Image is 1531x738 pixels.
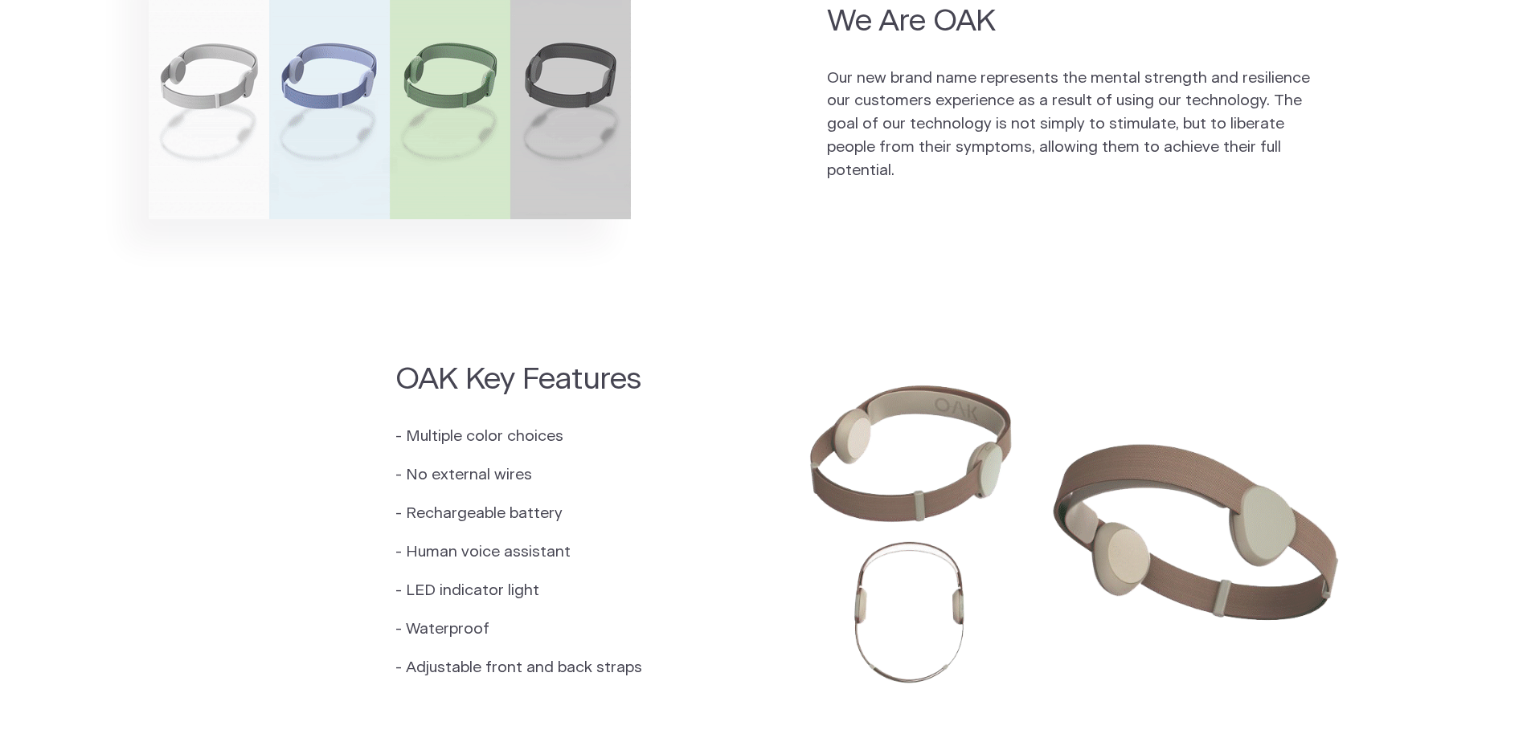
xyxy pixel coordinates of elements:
p: - Multiple color choices [395,426,642,449]
p: - LED indicator light [395,580,642,603]
p: - Rechargeable battery [395,503,642,526]
h2: OAK Key Features [395,359,642,400]
p: Our new brand name represents the mental strength and resilience our customers experience as a re... [827,67,1320,183]
p: - Human voice assistant [395,541,642,565]
p: - No external wires [395,464,642,487]
h2: We Are OAK [827,1,1320,42]
p: - Waterproof [395,618,642,642]
p: - Adjustable front and back straps [395,657,642,680]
